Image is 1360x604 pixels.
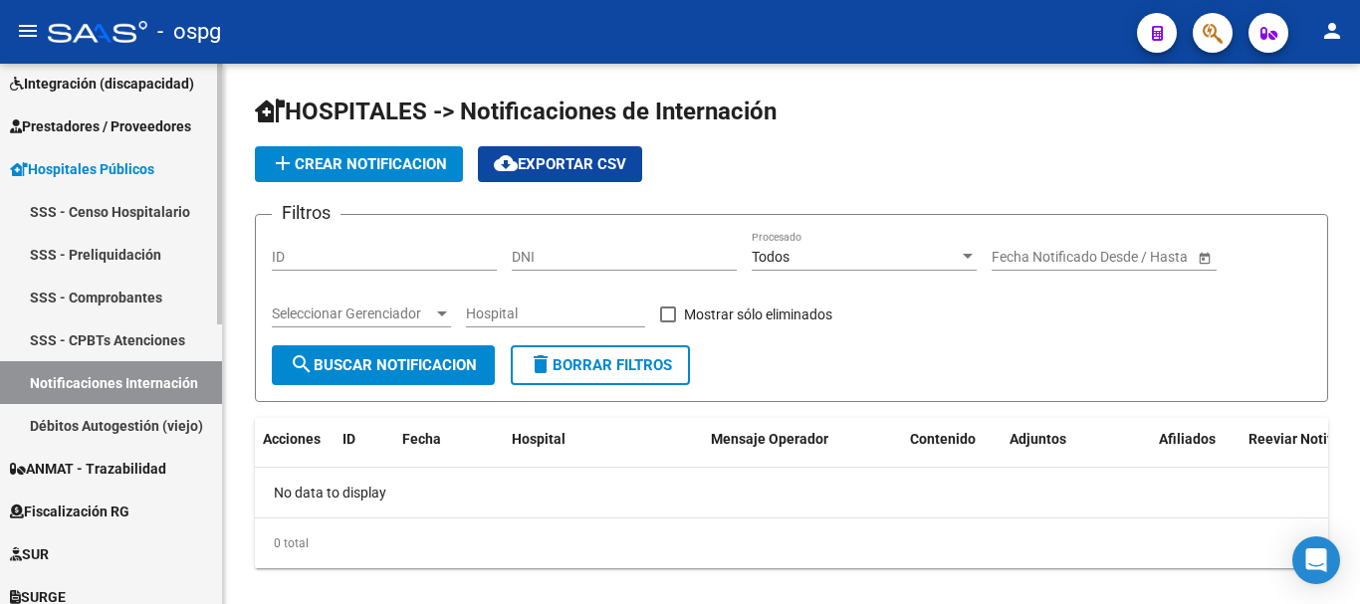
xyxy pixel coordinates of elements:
div: Open Intercom Messenger [1292,536,1340,584]
span: Mensaje Operador [711,431,828,447]
mat-icon: delete [529,352,553,376]
span: Afiliados [1159,431,1216,447]
mat-icon: add [271,151,295,175]
datatable-header-cell: Fecha [394,418,504,461]
button: Borrar Filtros [511,345,690,385]
datatable-header-cell: Mensaje Operador [703,418,902,461]
span: Contenido [910,431,976,447]
button: Buscar Notificacion [272,345,495,385]
button: Open calendar [1194,247,1215,268]
div: 0 total [255,518,1328,568]
datatable-header-cell: Acciones [255,418,335,461]
datatable-header-cell: Adjuntos [1002,418,1151,461]
datatable-header-cell: ID [335,418,394,461]
span: ID [342,431,355,447]
span: Mostrar sólo eliminados [684,302,832,326]
span: Buscar Notificacion [290,356,477,374]
span: HOSPITALES -> Notificaciones de Internación [255,98,777,125]
span: Prestadores / Proveedores [10,115,191,137]
h3: Filtros [272,199,340,227]
datatable-header-cell: Hospital [504,418,703,461]
mat-icon: search [290,352,314,376]
input: Fecha inicio [992,249,1064,266]
button: Crear Notificacion [255,146,463,182]
button: Exportar CSV [478,146,642,182]
mat-icon: menu [16,19,40,43]
span: Fecha [402,431,441,447]
span: SUR [10,543,49,565]
span: Todos [752,249,790,265]
mat-icon: person [1320,19,1344,43]
span: Crear Notificacion [271,155,447,173]
span: - ospg [157,10,221,54]
span: Hospital [512,431,566,447]
span: Hospitales Públicos [10,158,154,180]
input: Fecha fin [1081,249,1179,266]
span: Acciones [263,431,321,447]
span: Seleccionar Gerenciador [272,305,433,322]
span: Integración (discapacidad) [10,73,194,95]
span: Exportar CSV [494,155,626,173]
datatable-header-cell: Afiliados [1151,418,1241,461]
mat-icon: cloud_download [494,151,518,175]
span: Adjuntos [1010,431,1066,447]
span: ANMAT - Trazabilidad [10,458,166,480]
span: Borrar Filtros [529,356,672,374]
datatable-header-cell: Contenido [902,418,1002,461]
div: No data to display [255,468,1328,517]
span: Fiscalización RG [10,501,129,522]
